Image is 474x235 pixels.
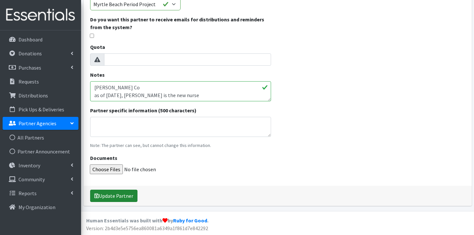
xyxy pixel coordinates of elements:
[18,36,42,43] p: Dashboard
[173,217,207,224] a: Ruby for Good
[3,201,78,214] a: My Organization
[18,78,39,85] p: Requests
[18,162,40,169] p: Inventory
[90,71,105,79] label: Notes
[90,154,117,162] label: Documents
[18,106,64,113] p: Pick Ups & Deliveries
[3,33,78,46] a: Dashboard
[18,64,41,71] p: Purchases
[3,4,78,26] img: HumanEssentials
[90,16,271,31] label: Do you want this partner to receive emails for distributions and reminders from the system?
[3,103,78,116] a: Pick Ups & Deliveries
[18,204,55,210] p: My Organization
[18,50,42,57] p: Donations
[18,190,37,196] p: Reports
[90,106,196,114] label: Partner specific information (500 characters)
[3,117,78,130] a: Partner Agencies
[3,47,78,60] a: Donations
[3,145,78,158] a: Partner Announcement
[3,61,78,74] a: Purchases
[3,89,78,102] a: Distributions
[18,176,45,183] p: Community
[3,131,78,144] a: All Partners
[86,217,208,224] strong: Human Essentials was built with by .
[90,142,271,149] p: Note: The partner can see, but cannot change this information.
[3,173,78,186] a: Community
[3,187,78,200] a: Reports
[90,190,137,202] button: Update Partner
[90,43,105,51] label: Quota
[90,81,271,101] textarea: [PERSON_NAME] Co [PERSON_NAME], school nurse (updated 9/23)
[86,225,208,231] span: Version: 2b4d3e5e5756ea860081a6349a1f861d7e842292
[18,120,56,127] p: Partner Agencies
[3,159,78,172] a: Inventory
[3,75,78,88] a: Requests
[18,92,48,99] p: Distributions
